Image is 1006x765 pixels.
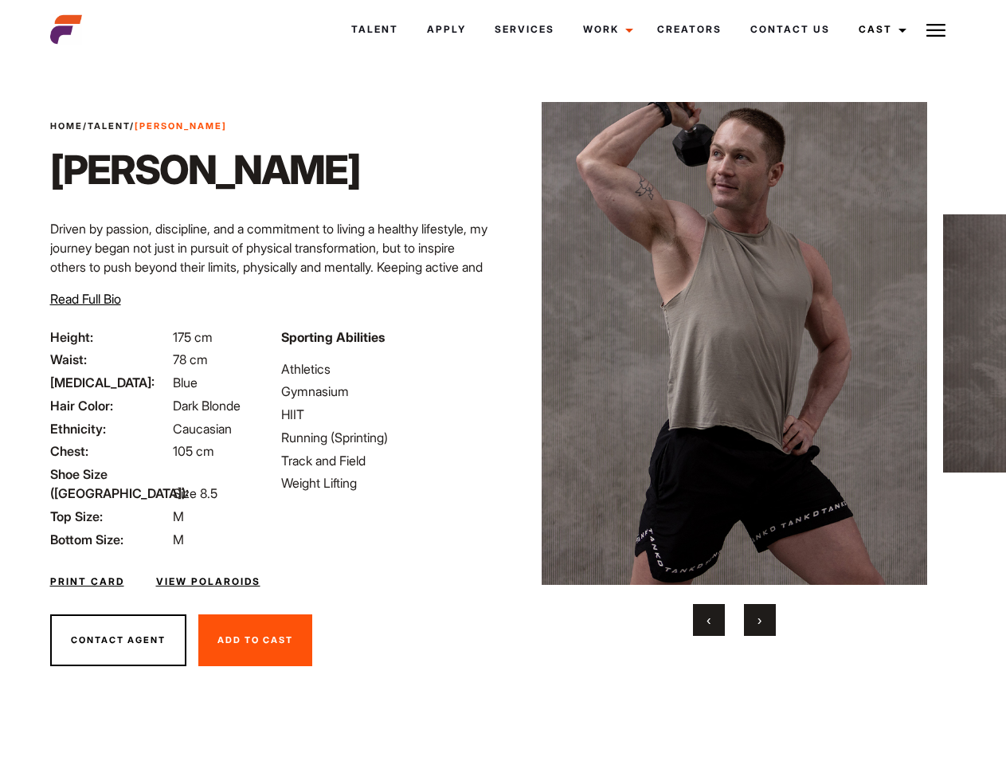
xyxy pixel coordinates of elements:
span: Waist: [50,350,170,369]
span: Chest: [50,441,170,461]
span: Bottom Size: [50,530,170,549]
a: Work [569,8,643,51]
span: Read Full Bio [50,291,121,307]
span: Hair Color: [50,396,170,415]
strong: Sporting Abilities [281,329,385,345]
li: Gymnasium [281,382,493,401]
span: Height: [50,328,170,347]
button: Add To Cast [198,614,312,667]
span: Caucasian [173,421,232,437]
span: Next [757,612,761,628]
a: View Polaroids [156,575,260,589]
a: Contact Us [736,8,844,51]
img: Burger icon [926,21,945,40]
span: 105 cm [173,443,214,459]
a: Apply [413,8,480,51]
span: Dark Blonde [173,398,241,414]
a: Print Card [50,575,124,589]
span: 175 cm [173,329,213,345]
a: Cast [844,8,916,51]
a: Creators [643,8,736,51]
button: Read Full Bio [50,289,121,308]
img: cropped-aefm-brand-fav-22-square.png [50,14,82,45]
span: M [173,508,184,524]
span: [MEDICAL_DATA]: [50,373,170,392]
p: Driven by passion, discipline, and a commitment to living a healthy lifestyle, my journey began n... [50,219,494,315]
span: Previous [707,612,710,628]
h1: [PERSON_NAME] [50,146,360,194]
li: Running (Sprinting) [281,428,493,447]
strong: [PERSON_NAME] [135,120,227,131]
a: Talent [337,8,413,51]
button: Contact Agent [50,614,186,667]
span: Add To Cast [217,634,293,645]
a: Talent [88,120,130,131]
span: Blue [173,375,198,390]
li: HIIT [281,405,493,424]
li: Athletics [281,359,493,379]
li: Weight Lifting [281,473,493,492]
span: M [173,532,184,547]
a: Home [50,120,83,131]
span: Size 8.5 [173,485,217,501]
span: Ethnicity: [50,419,170,438]
span: Shoe Size ([GEOGRAPHIC_DATA]): [50,465,170,503]
span: Top Size: [50,507,170,526]
span: 78 cm [173,351,208,367]
li: Track and Field [281,451,493,470]
a: Services [480,8,569,51]
span: / / [50,120,227,133]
